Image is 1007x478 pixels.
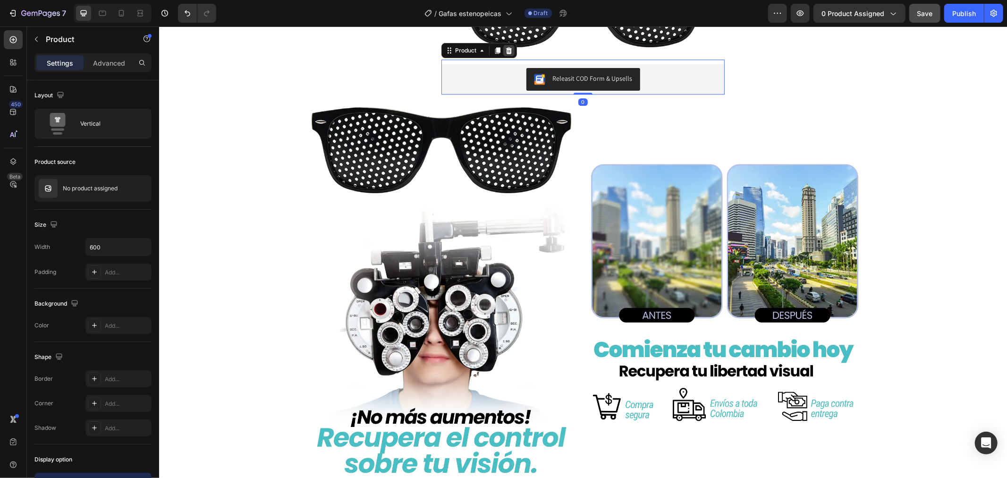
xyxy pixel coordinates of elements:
[909,4,940,23] button: Save
[159,26,1007,478] iframe: Design area
[34,158,76,166] div: Product source
[975,432,998,454] div: Open Intercom Messenger
[34,455,72,464] div: Display option
[952,9,976,18] div: Publish
[63,185,118,192] p: No product assigned
[419,72,429,79] div: 0
[145,179,419,453] img: AnyConv.com__gafas_15.webp
[34,243,50,251] div: Width
[375,47,386,59] img: CKKYs5695_ICEAE=.webp
[178,4,216,23] div: Undo/Redo
[105,268,149,277] div: Add...
[34,375,53,383] div: Border
[34,89,66,102] div: Layout
[367,42,481,64] button: Releasit COD Form & Upsells
[86,239,151,256] input: Auto
[34,399,53,408] div: Corner
[917,9,933,17] span: Save
[62,8,66,19] p: 7
[47,58,73,68] p: Settings
[93,58,125,68] p: Advanced
[34,351,65,364] div: Shape
[534,9,548,17] span: Draft
[294,20,319,28] div: Product
[39,179,58,198] img: no image transparent
[821,9,884,18] span: 0 product assigned
[9,101,23,108] div: 450
[34,424,56,432] div: Shadow
[105,322,149,330] div: Add...
[435,9,437,18] span: /
[34,321,49,330] div: Color
[439,9,502,18] span: Gafas estenopeicas
[80,113,138,135] div: Vertical
[105,375,149,384] div: Add...
[813,4,905,23] button: 0 product assigned
[4,4,70,23] button: 7
[105,400,149,408] div: Add...
[429,128,702,401] img: AnyConv.com__gafas_16.webp
[394,47,474,57] div: Releasit COD Form & Upsells
[34,219,59,231] div: Size
[7,173,23,180] div: Beta
[34,298,80,310] div: Background
[145,76,419,171] img: AnyConv.com__gafas.webp
[105,424,149,433] div: Add...
[944,4,984,23] button: Publish
[46,34,126,45] p: Product
[34,268,56,276] div: Padding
